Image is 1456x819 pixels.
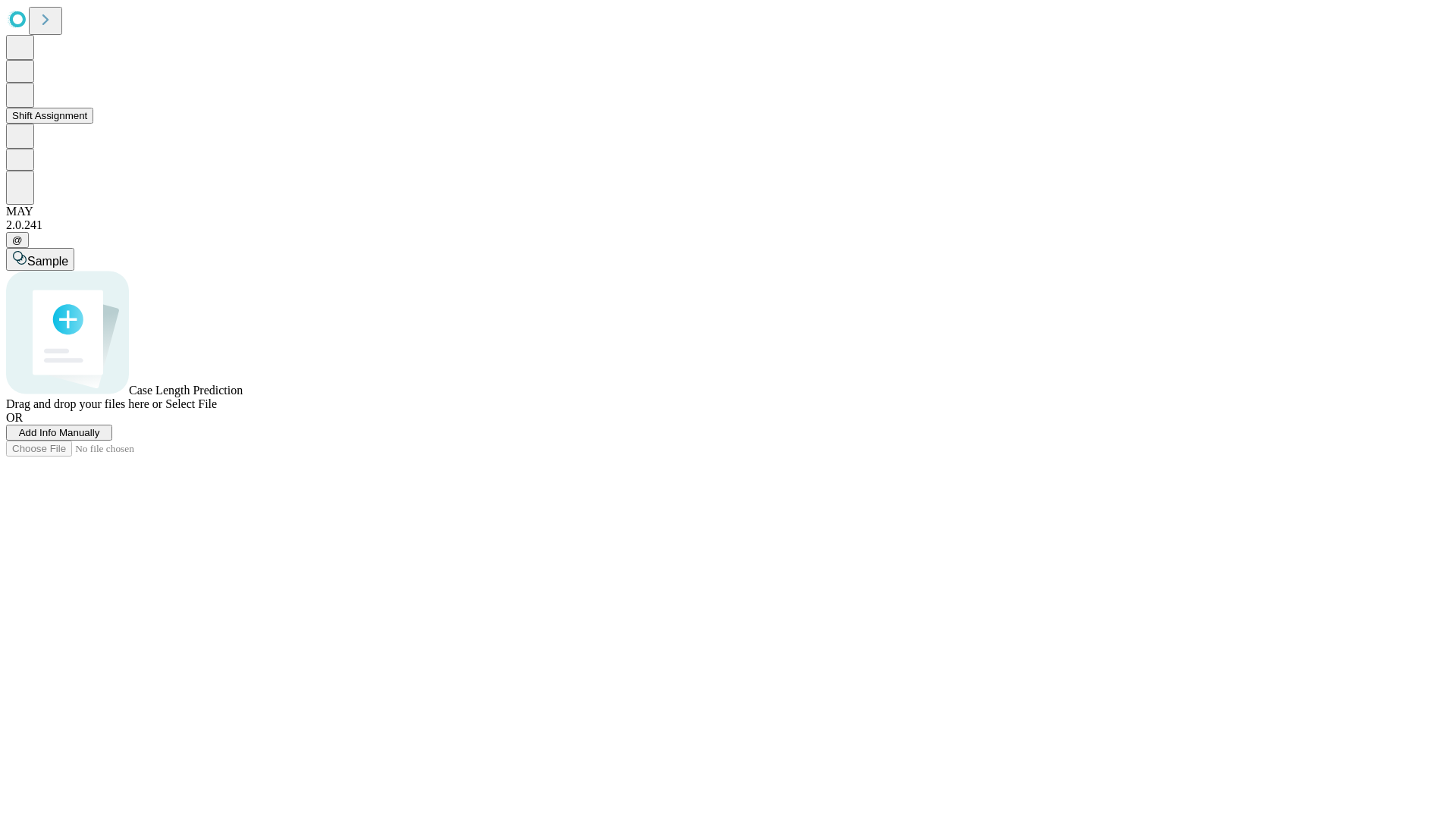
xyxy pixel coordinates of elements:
[6,411,23,424] span: OR
[6,425,112,441] button: Add Info Manually
[6,248,74,271] button: Sample
[6,232,29,248] button: @
[165,397,217,410] span: Select File
[129,384,243,397] span: Case Length Prediction
[27,255,68,268] span: Sample
[6,205,1450,218] div: MAY
[6,218,1450,232] div: 2.0.241
[6,108,93,124] button: Shift Assignment
[12,234,23,246] span: @
[6,397,162,410] span: Drag and drop your files here or
[19,427,100,438] span: Add Info Manually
